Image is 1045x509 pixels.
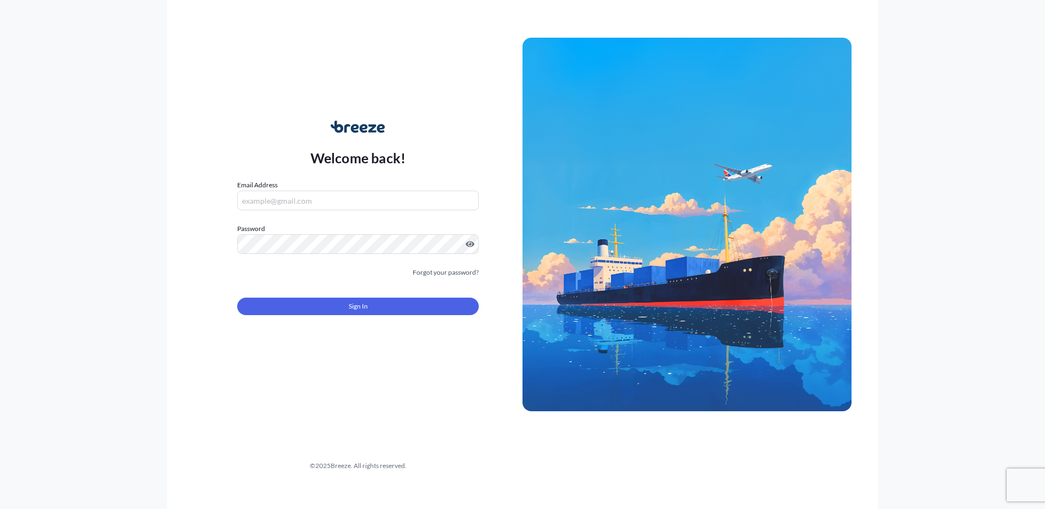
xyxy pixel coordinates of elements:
[193,460,522,471] div: © 2025 Breeze. All rights reserved.
[349,301,368,312] span: Sign In
[413,267,479,278] a: Forgot your password?
[310,149,406,167] p: Welcome back!
[237,180,278,191] label: Email Address
[237,191,479,210] input: example@gmail.com
[237,298,479,315] button: Sign In
[466,240,474,248] button: Show password
[237,223,479,234] label: Password
[522,38,852,411] img: Ship illustration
